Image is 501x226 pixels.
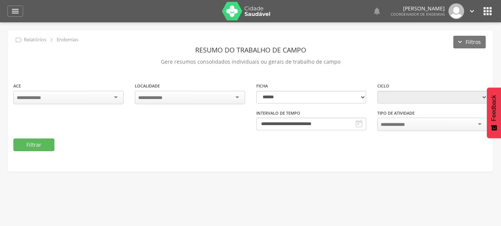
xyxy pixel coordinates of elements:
[13,139,54,151] button: Filtrar
[13,83,21,89] label: ACE
[377,83,389,89] label: Ciclo
[13,43,488,57] header: Resumo do Trabalho de Campo
[491,95,497,121] span: Feedback
[482,5,494,17] i: 
[377,110,415,116] label: Tipo de Atividade
[468,3,476,19] a: 
[355,120,364,128] i: 
[7,6,23,17] a: 
[256,83,268,89] label: Ficha
[468,7,476,15] i: 
[57,37,78,43] p: Endemias
[24,37,46,43] p: Relatórios
[135,83,160,89] label: Localidade
[391,6,445,11] p: [PERSON_NAME]
[15,36,23,44] i: 
[487,87,501,138] button: Feedback - Mostrar pesquisa
[391,12,445,17] span: Coordenador de Endemias
[47,36,56,44] i: 
[256,110,300,116] label: Intervalo de Tempo
[372,7,381,16] i: 
[453,36,486,48] button: Filtros
[372,3,381,19] a: 
[13,57,488,67] p: Gere resumos consolidados individuais ou gerais de trabalho de campo
[11,7,20,16] i: 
